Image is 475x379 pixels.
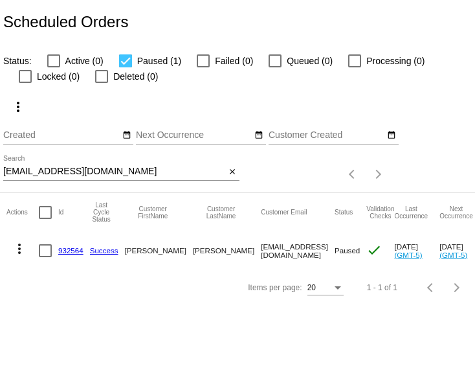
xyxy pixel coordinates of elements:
[394,205,428,220] button: Change sorting for LastOccurrenceUtc
[37,69,80,84] span: Locked (0)
[65,53,104,69] span: Active (0)
[269,130,385,141] input: Customer Created
[125,232,193,270] mat-cell: [PERSON_NAME]
[3,130,120,141] input: Created
[10,99,26,115] mat-icon: more_vert
[340,161,366,187] button: Previous page
[439,251,467,259] a: (GMT-5)
[3,13,128,31] h2: Scheduled Orders
[394,251,422,259] a: (GMT-5)
[261,209,307,216] button: Change sorting for CustomerEmail
[307,283,316,292] span: 20
[3,167,226,177] input: Search
[137,53,181,69] span: Paused (1)
[248,283,302,292] div: Items per page:
[58,246,83,255] a: 932564
[444,275,470,301] button: Next page
[418,275,444,301] button: Previous page
[136,130,252,141] input: Next Occurrence
[307,284,344,293] mat-select: Items per page:
[387,130,396,141] mat-icon: date_range
[193,232,261,270] mat-cell: [PERSON_NAME]
[226,165,239,179] button: Clear
[366,161,392,187] button: Next page
[335,209,353,216] button: Change sorting for Status
[90,201,113,223] button: Change sorting for LastProcessingCycleId
[125,205,181,220] button: Change sorting for CustomerFirstName
[228,167,237,178] mat-icon: close
[287,53,333,69] span: Queued (0)
[215,53,253,69] span: Failed (0)
[261,232,335,270] mat-cell: [EMAIL_ADDRESS][DOMAIN_NAME]
[335,246,360,255] span: Paused
[3,56,32,66] span: Status:
[12,241,27,257] mat-icon: more_vert
[90,246,118,255] a: Success
[439,205,473,220] button: Change sorting for NextOccurrenceUtc
[6,193,39,232] mat-header-cell: Actions
[193,205,249,220] button: Change sorting for CustomerLastName
[367,283,397,292] div: 1 - 1 of 1
[122,130,131,141] mat-icon: date_range
[366,193,394,232] mat-header-cell: Validation Checks
[254,130,263,141] mat-icon: date_range
[394,232,439,270] mat-cell: [DATE]
[113,69,158,84] span: Deleted (0)
[366,53,425,69] span: Processing (0)
[58,209,63,216] button: Change sorting for Id
[366,242,382,258] mat-icon: check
